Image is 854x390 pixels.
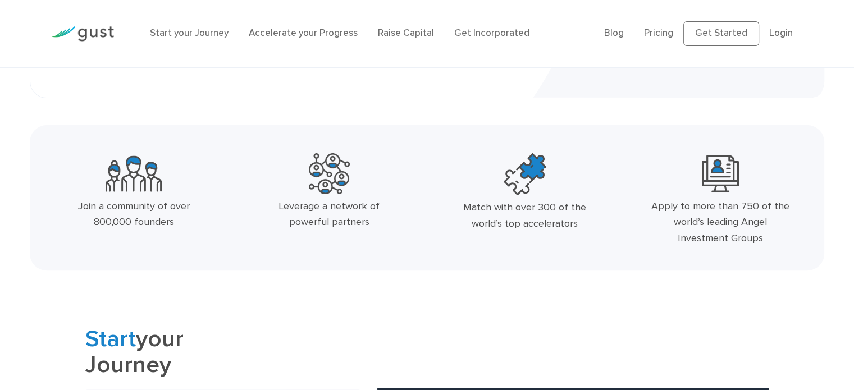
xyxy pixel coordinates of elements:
img: Leading Angel Investment [702,153,739,194]
img: Community Founders [106,153,162,194]
a: Get Incorporated [454,27,529,39]
h2: your Journey [85,327,360,378]
a: Raise Capital [378,27,434,39]
a: Accelerate your Progress [249,27,358,39]
a: Start your Journey [150,27,229,39]
img: Powerful Partners [309,153,350,194]
a: Login [769,27,793,39]
div: Match with over 300 of the world’s top accelerators [453,200,596,232]
img: Top Accelerators [504,153,546,196]
a: Get Started [683,21,759,46]
div: Leverage a network of powerful partners [258,199,401,231]
a: Pricing [644,27,673,39]
img: Gust Logo [51,26,114,42]
a: Blog [604,27,624,39]
div: Apply to more than 750 of the world’s leading Angel Investment Groups [649,199,792,247]
span: Start [85,325,136,353]
div: Join a community of over 800,000 founders [62,199,205,231]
